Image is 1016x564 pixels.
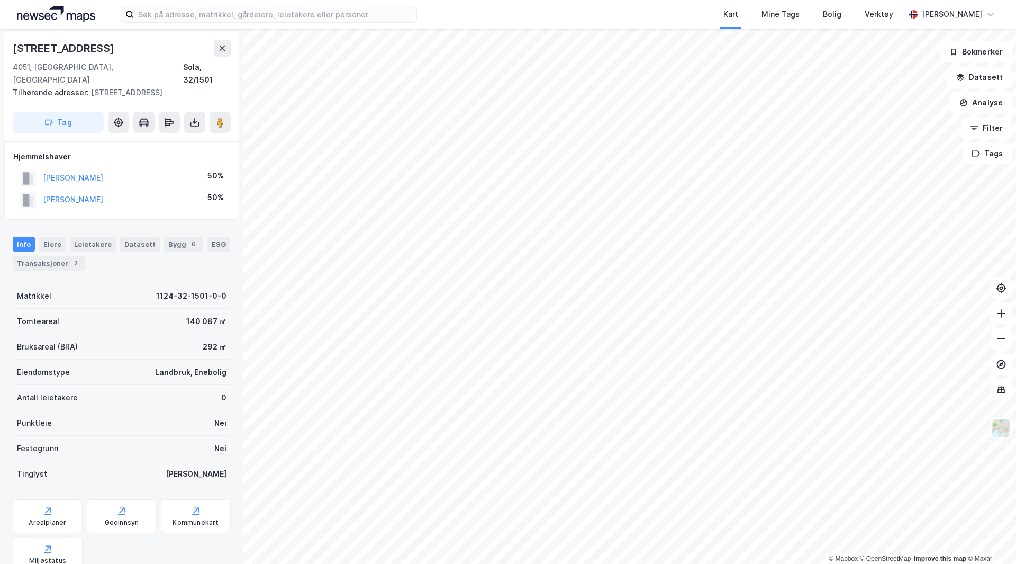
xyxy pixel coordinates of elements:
div: [PERSON_NAME] [922,8,982,21]
div: Landbruk, Enebolig [155,366,226,379]
img: Z [991,418,1011,438]
div: Nei [214,417,226,429]
div: Info [13,237,35,252]
div: Matrikkel [17,290,51,302]
div: Mine Tags [761,8,800,21]
a: Improve this map [914,555,966,562]
div: [STREET_ADDRESS] [13,40,116,57]
div: 1124-32-1501-0-0 [156,290,226,302]
div: Bygg [164,237,203,252]
button: Bokmerker [940,41,1012,62]
div: Tinglyst [17,468,47,480]
div: Arealplaner [29,518,66,527]
div: Eiendomstype [17,366,70,379]
div: Geoinnsyn [105,518,139,527]
div: Leietakere [70,237,116,252]
div: 50% [207,169,224,182]
div: Bolig [823,8,841,21]
div: [STREET_ADDRESS] [13,86,222,99]
button: Tags [963,143,1012,164]
button: Filter [961,118,1012,139]
a: Mapbox [829,555,858,562]
button: Datasett [947,67,1012,88]
a: OpenStreetMap [860,555,911,562]
div: 2 [70,258,81,268]
div: Nei [214,442,226,455]
span: Tilhørende adresser: [13,88,91,97]
button: Analyse [950,92,1012,113]
div: 140 087 ㎡ [186,315,226,328]
div: 50% [207,191,224,204]
div: Sola, 32/1501 [183,61,231,86]
div: Hjemmelshaver [13,150,230,163]
div: ESG [207,237,230,252]
div: Verktøy [865,8,893,21]
div: Datasett [120,237,160,252]
img: logo.a4113a55bc3d86da70a041830d287a7e.svg [17,6,95,22]
div: Festegrunn [17,442,58,455]
div: Kommunekart [173,518,219,527]
div: Tomteareal [17,315,59,328]
div: 292 ㎡ [203,341,226,353]
div: 4051, [GEOGRAPHIC_DATA], [GEOGRAPHIC_DATA] [13,61,183,86]
div: Transaksjoner [13,256,85,271]
div: Punktleie [17,417,52,429]
div: Bruksareal (BRA) [17,341,78,353]
div: Antall leietakere [17,391,78,404]
div: Eiere [39,237,66,252]
div: [PERSON_NAME] [166,468,226,480]
iframe: Chat Widget [963,513,1016,564]
div: 0 [221,391,226,404]
div: Kart [723,8,738,21]
div: 6 [188,239,199,249]
input: Søk på adresse, matrikkel, gårdeiere, leietakere eller personer [134,6,416,22]
button: Tag [13,112,104,133]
